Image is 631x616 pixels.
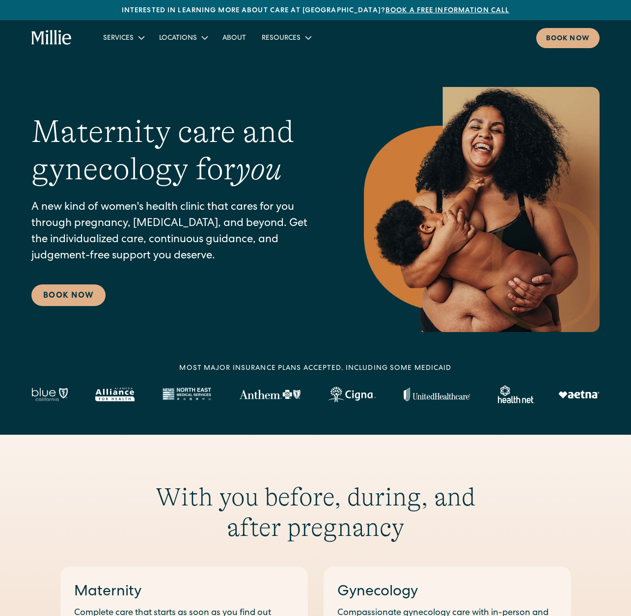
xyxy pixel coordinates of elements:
[179,364,451,374] div: MOST MAJOR INSURANCE PLANS ACCEPTED, INCLUDING some MEDICAID
[31,284,106,306] a: Book Now
[337,585,418,600] a: Gynecology
[404,388,470,401] img: United Healthcare logo
[364,87,600,332] img: Smiling mother with her baby in arms, celebrating body positivity and the nurturing bond of postp...
[103,33,134,44] div: Services
[536,28,600,48] a: Book now
[239,390,301,399] img: Anthem Logo
[74,585,141,600] a: Maternity
[254,29,318,46] div: Resources
[328,387,376,402] img: Cigna logo
[31,200,325,265] p: A new kind of women's health clinic that cares for you through pregnancy, [MEDICAL_DATA], and bey...
[215,29,254,46] a: About
[236,151,282,187] em: you
[546,34,590,44] div: Book now
[159,33,197,44] div: Locations
[151,29,215,46] div: Locations
[31,388,68,401] img: Blue California logo
[95,388,134,401] img: Alameda Alliance logo
[31,30,72,46] a: home
[385,7,509,14] a: Book a free information call
[162,388,211,401] img: North East Medical Services logo
[95,29,151,46] div: Services
[262,33,301,44] div: Resources
[127,482,504,543] h2: With you before, during, and after pregnancy
[31,113,325,189] h1: Maternity care and gynecology for
[558,391,600,398] img: Aetna logo
[498,386,535,403] img: Healthnet logo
